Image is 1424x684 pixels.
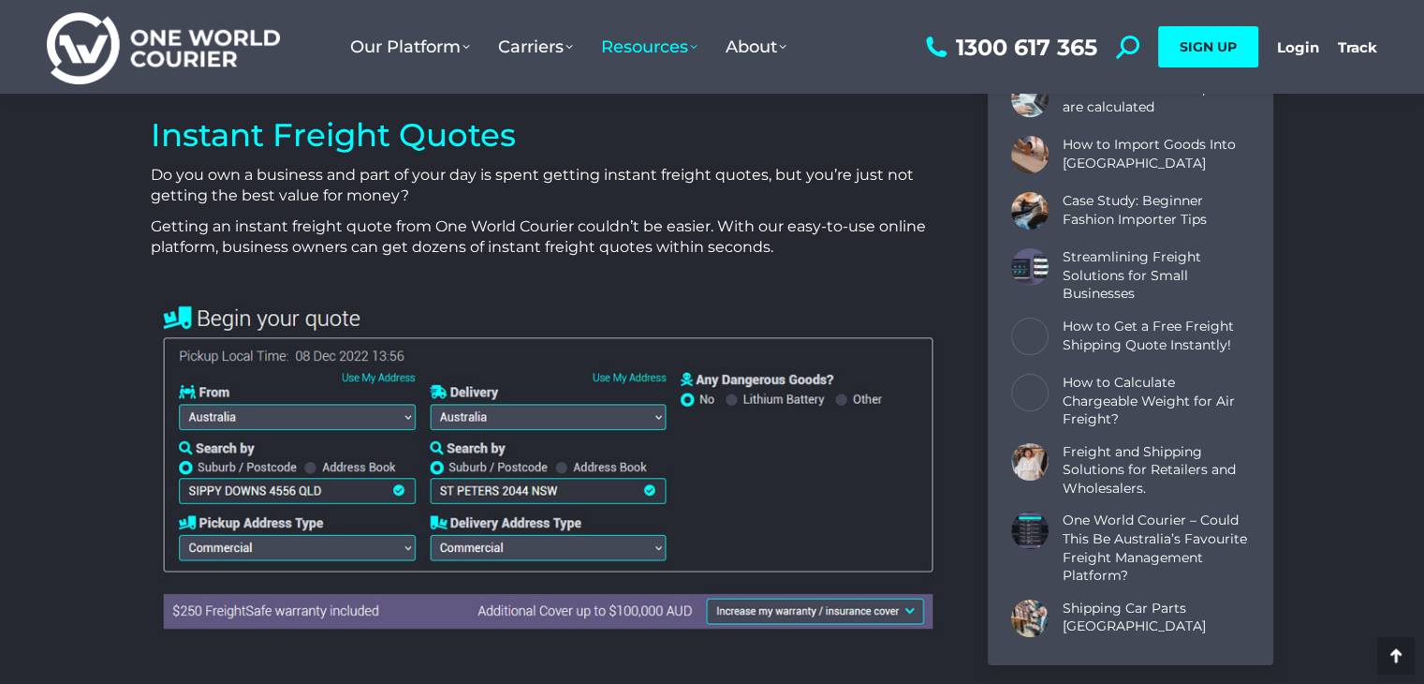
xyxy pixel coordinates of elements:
a: How to Import Goods Into [GEOGRAPHIC_DATA] [1063,136,1250,172]
a: One World Courier – Could This Be Australia’s Favourite Freight Management Platform? [1063,513,1250,586]
a: About [712,18,800,76]
img: One World Courier - begining a freight quote [151,295,942,636]
a: Post image [1011,248,1049,286]
a: Post image [1011,600,1049,637]
span: SIGN UP [1180,38,1237,55]
a: Post image [1011,318,1049,355]
span: About [726,37,786,57]
a: Case Study: Beginner Fashion Importer Tips [1063,192,1250,229]
a: Shipping Car Parts [GEOGRAPHIC_DATA] [1063,600,1250,636]
a: Resources [587,18,712,76]
a: Our Platform [336,18,484,76]
img: One World Courier [47,9,280,85]
a: Post image [1011,443,1049,481]
h1: Instant Freight Quotes [151,114,942,156]
span: Resources [601,37,697,57]
a: Post image [1011,80,1049,117]
a: How to Get a Free Freight Shipping Quote Instantly! [1063,318,1250,354]
p: Getting an instant freight quote from One World Courier couldn’t be easier. With our easy-to-use ... [151,216,942,259]
span: Carriers [498,37,573,57]
a: Track [1338,38,1377,56]
a: Login [1277,38,1319,56]
a: Post image [1011,136,1049,173]
a: Freight and Shipping Solutions for Retailers and Wholesalers. [1063,443,1250,498]
a: Carriers [484,18,587,76]
p: Do you own a business and part of your day is spent getting instant freight quotes, but you’re ju... [151,165,942,207]
a: Streamlining Freight Solutions for Small Businesses [1063,248,1250,304]
span: Our Platform [350,37,470,57]
a: SIGN UP [1158,26,1258,67]
a: How instant courier quotes are calculated [1063,80,1250,116]
a: How to Calculate Chargeable Weight for Air Freight? [1063,374,1250,429]
a: 1300 617 365 [921,36,1097,59]
a: Post image [1011,192,1049,230]
a: Post image [1011,513,1049,550]
a: Post image [1011,374,1049,411]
